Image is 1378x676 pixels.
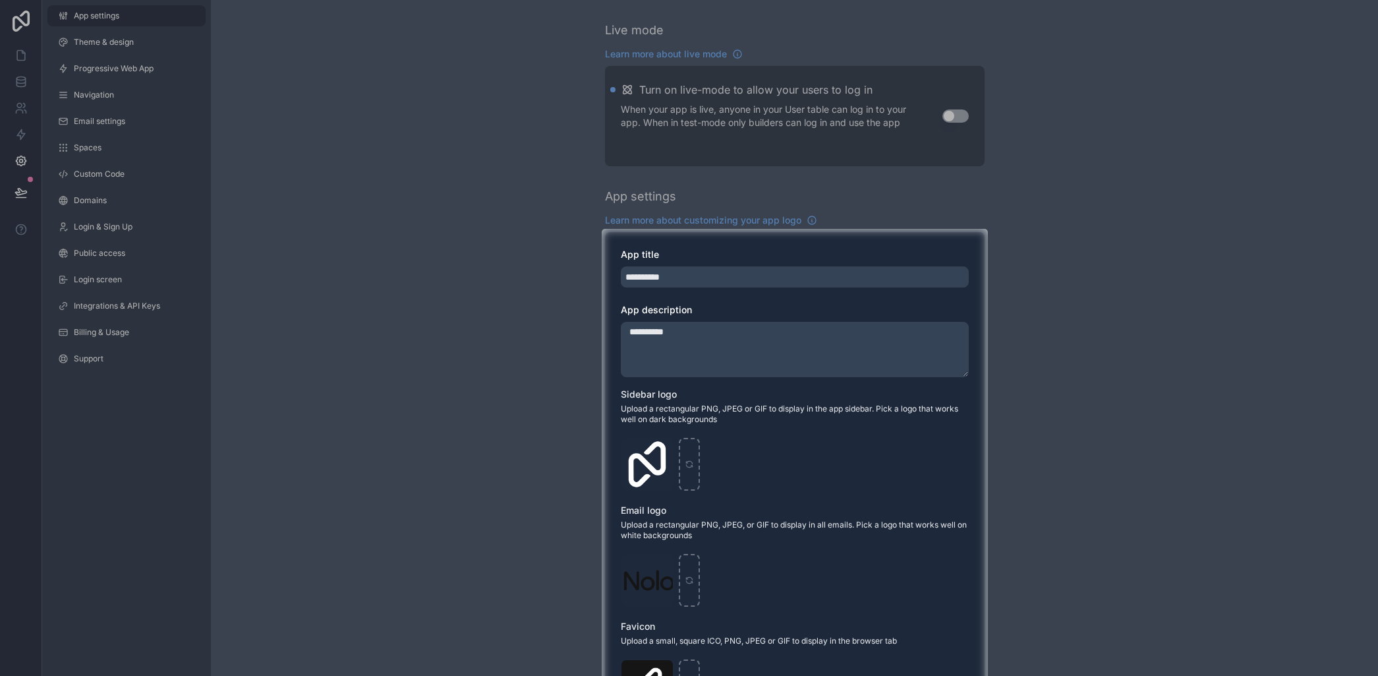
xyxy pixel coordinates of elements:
[621,621,655,632] span: Favicon
[621,304,692,315] span: App description
[621,404,969,425] span: Upload a rectangular PNG, JPEG or GIF to display in the app sidebar. Pick a logo that works well ...
[621,520,969,541] span: Upload a rectangular PNG, JPEG, or GIF to display in all emails. Pick a logo that works well on w...
[621,505,666,516] span: Email logo
[621,249,659,260] span: App title
[621,636,969,646] span: Upload a small, square ICO, PNG, JPEG or GIF to display in the browser tab
[621,388,677,400] span: Sidebar logo
[378,398,602,565] iframe: Tooltip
